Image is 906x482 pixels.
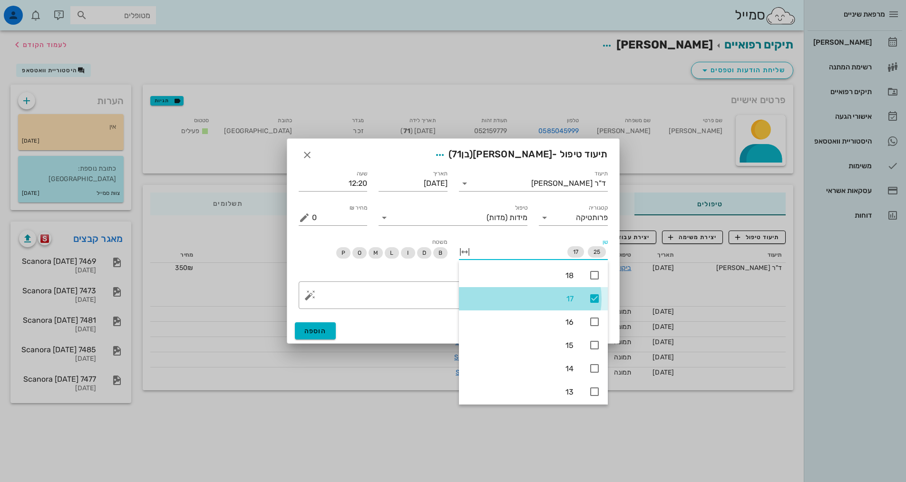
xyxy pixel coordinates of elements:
[304,327,327,335] span: הוספה
[594,170,608,177] label: תיעוד
[432,239,447,245] span: משטח
[509,213,527,222] span: מידות
[473,148,552,160] span: [PERSON_NAME]
[467,364,574,373] div: 14
[467,294,574,303] div: 17
[452,148,462,160] span: 71
[295,322,336,339] button: הוספה
[602,239,607,246] label: שן
[573,246,578,258] span: 17
[299,212,310,223] button: מחיר ₪ appended action
[357,170,368,177] label: שעה
[373,247,378,259] span: M
[431,146,608,164] span: תיעוד טיפול -
[407,247,409,259] span: I
[467,271,574,280] div: 18
[487,213,507,222] span: (מדות)
[390,247,393,259] span: L
[531,179,606,188] div: ד"ר [PERSON_NAME]
[350,204,368,212] label: מחיר ₪
[515,204,527,212] label: טיפול
[357,247,361,259] span: O
[594,246,600,258] span: 25
[432,170,448,177] label: תאריך
[448,148,473,160] span: (בן )
[438,247,442,259] span: B
[588,204,608,212] label: קטגוריה
[467,387,574,396] div: 13
[467,341,574,350] div: 15
[341,247,345,259] span: P
[459,176,608,191] div: תיעודד"ר [PERSON_NAME]
[422,247,426,259] span: D
[467,318,574,327] div: 16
